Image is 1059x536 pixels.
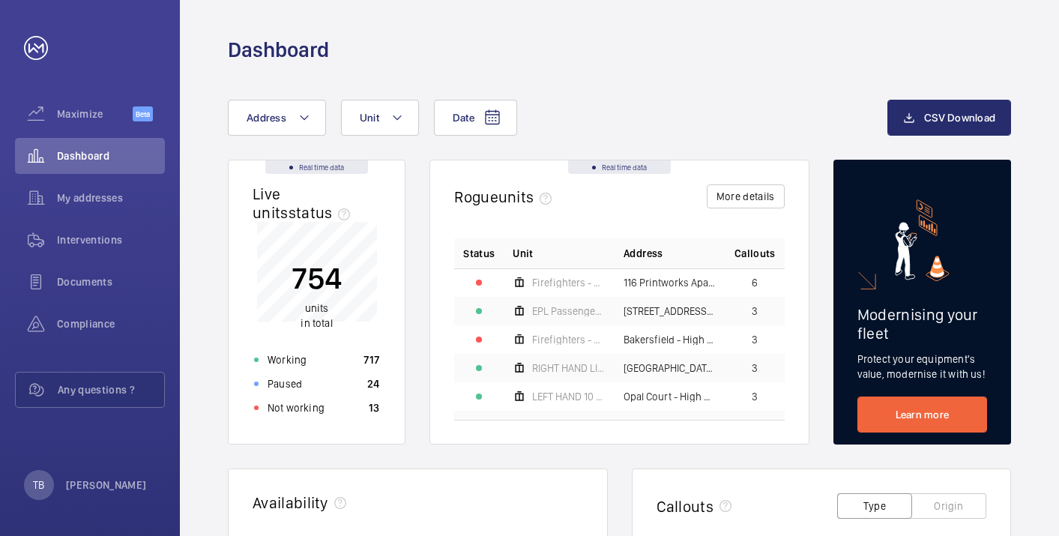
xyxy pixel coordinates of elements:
p: Working [268,352,307,367]
span: Address [247,112,286,124]
span: Interventions [57,232,165,247]
span: Date [453,112,474,124]
span: Documents [57,274,165,289]
span: EPL Passenger Lift 19b [532,306,606,316]
button: Origin [911,493,986,519]
span: 6 [752,277,758,288]
span: CSV Download [924,112,995,124]
span: Maximize [57,106,133,121]
span: Dashboard [57,148,165,163]
span: LEFT HAND 10 Floors Machine Roomless [532,391,606,402]
span: units [305,302,329,314]
span: Unit [513,246,533,261]
h2: Callouts [657,497,714,516]
span: Unit [360,112,379,124]
span: Compliance [57,316,165,331]
span: units [498,187,558,206]
div: Real time data [568,160,671,174]
span: 3 [752,391,758,402]
span: [GEOGRAPHIC_DATA] Flats 1-65 - High Risk Building - [GEOGRAPHIC_DATA] 1-65 [624,363,716,373]
p: 754 [292,259,342,297]
p: Not working [268,400,325,415]
span: status [289,203,357,222]
span: Bakersfield - High Risk Building - [GEOGRAPHIC_DATA] [624,334,716,345]
span: Beta [133,106,153,121]
span: Address [624,246,663,261]
span: Firefighters - EPL Passenger Lift No 2 [532,334,606,345]
span: Opal Court - High Risk Building - Opal Court [624,391,716,402]
span: 3 [752,363,758,373]
p: Protect your equipment's value, modernise it with us! [857,352,987,382]
span: 3 [752,306,758,316]
p: Paused [268,376,302,391]
h2: Modernising your fleet [857,305,987,343]
button: More details [707,184,785,208]
span: [STREET_ADDRESS][PERSON_NAME][PERSON_NAME] [624,306,716,316]
span: Any questions ? [58,382,164,397]
button: Date [434,100,517,136]
span: 3 [752,334,758,345]
span: RIGHT HAND LIFT [532,363,606,373]
p: 13 [369,400,380,415]
span: Callouts [734,246,776,261]
p: 717 [363,352,379,367]
p: [PERSON_NAME] [66,478,147,493]
p: Status [463,246,495,261]
h2: Live units [253,184,356,222]
button: CSV Download [887,100,1011,136]
button: Unit [341,100,419,136]
span: 116 Printworks Apartments Flats 1-65 - High Risk Building - 116 Printworks Apartments Flats 1-65 [624,277,716,288]
img: marketing-card.svg [895,199,950,281]
p: in total [292,301,342,331]
h2: Availability [253,493,328,512]
a: Learn more [857,397,987,433]
div: Real time data [265,160,368,174]
p: 24 [367,376,380,391]
span: My addresses [57,190,165,205]
p: TB [33,478,44,493]
span: Firefighters - EPL Flats 1-65 No 1 [532,277,606,288]
button: Type [837,493,912,519]
h1: Dashboard [228,36,329,64]
h2: Rogue [454,187,558,206]
button: Address [228,100,326,136]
